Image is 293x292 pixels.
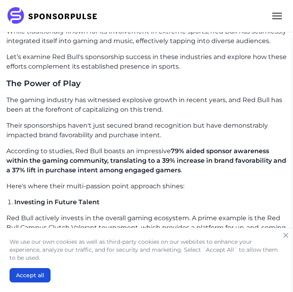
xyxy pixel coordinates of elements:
[14,198,100,206] span: Investing in Future Talent
[268,6,287,26] div: Menu
[6,52,287,71] p: Let’s examine Red Bull's sponsorship success in these industries and explore how these efforts co...
[6,121,287,140] p: Their sponsorships haven't just secured brand recognition but have demonstrably impacted brand fa...
[10,268,51,282] button: Accept all
[6,78,287,89] h3: The Power of Play
[280,230,291,241] button: Close
[6,27,287,46] p: While traditionally known for its involvement in extreme sports, Red Bull has seamlessly integrat...
[253,254,293,292] iframe: Chat Widget
[6,7,103,25] img: SponsorPulse
[10,238,283,262] p: We use our own cookies as well as third-party cookies on our websites to enhance your experience,...
[6,95,287,114] p: The gaming industry has witnessed explosive growth in recent years, and Red Bull has been at the ...
[6,213,287,242] p: Red Bull actively invests in the overall gaming ecosystem. A prime example is the Red Bull Campus...
[6,147,286,174] span: 79% aided sponsor awareness within the gaming community, translating to a 39% increase in brand f...
[6,182,287,191] p: Here's where their multi-passion point approach shines:
[6,146,287,175] p: According to studies, Red Bull boasts an impressive .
